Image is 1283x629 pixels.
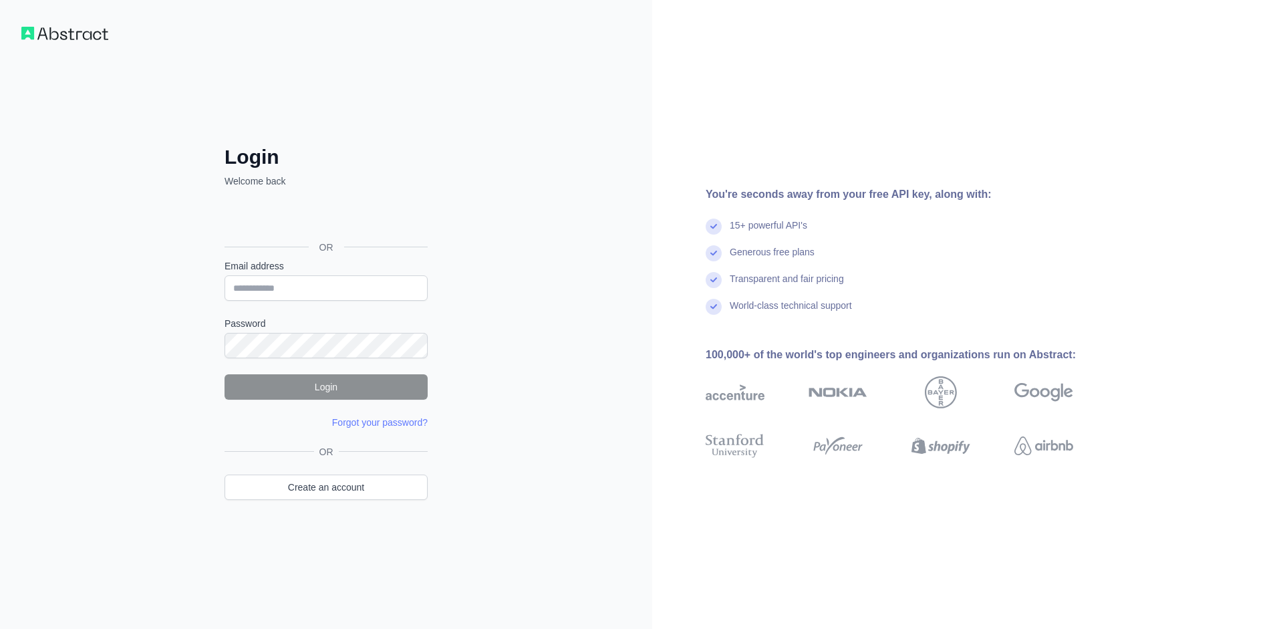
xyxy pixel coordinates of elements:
[706,245,722,261] img: check mark
[706,219,722,235] img: check mark
[225,145,428,169] h2: Login
[706,299,722,315] img: check mark
[332,417,428,428] a: Forgot your password?
[730,272,844,299] div: Transparent and fair pricing
[730,299,852,326] div: World-class technical support
[225,374,428,400] button: Login
[225,317,428,330] label: Password
[225,203,425,232] div: Войти с аккаунтом Google (откроется в новой вкладке)
[1014,431,1073,461] img: airbnb
[218,203,432,232] iframe: Кнопка "Войти с аккаунтом Google"
[706,186,1116,203] div: You're seconds away from your free API key, along with:
[706,376,764,408] img: accenture
[911,431,970,461] img: shopify
[314,445,339,459] span: OR
[21,27,108,40] img: Workflow
[309,241,344,254] span: OR
[706,347,1116,363] div: 100,000+ of the world's top engineers and organizations run on Abstract:
[225,475,428,500] a: Create an account
[809,431,867,461] img: payoneer
[730,245,815,272] div: Generous free plans
[809,376,867,408] img: nokia
[225,259,428,273] label: Email address
[925,376,957,408] img: bayer
[730,219,807,245] div: 15+ powerful API's
[1014,376,1073,408] img: google
[706,431,764,461] img: stanford university
[706,272,722,288] img: check mark
[225,174,428,188] p: Welcome back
